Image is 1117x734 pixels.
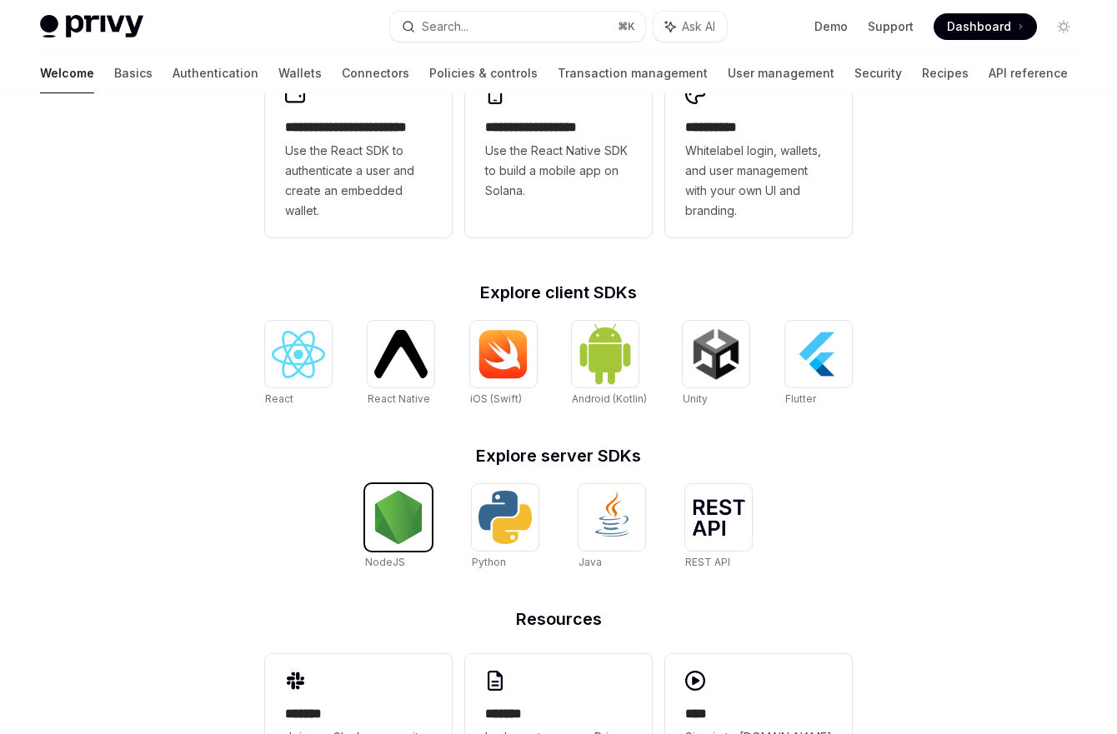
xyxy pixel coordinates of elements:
span: Whitelabel login, wallets, and user management with your own UI and branding. [685,141,832,221]
button: Search...⌘K [390,12,645,42]
a: Dashboard [934,13,1037,40]
span: iOS (Swift) [470,392,522,405]
a: Authentication [173,53,258,93]
img: iOS (Swift) [477,329,530,379]
a: Wallets [278,53,322,93]
a: Policies & controls [429,53,538,93]
button: Ask AI [654,12,727,42]
h2: Explore client SDKs [265,284,852,301]
span: React Native [368,392,430,405]
img: Android (Kotlin) [579,322,632,385]
span: Ask AI [682,18,715,35]
a: FlutterFlutter [785,321,852,407]
img: React [272,331,325,378]
a: API reference [989,53,1068,93]
a: UnityUnity [683,321,749,407]
h2: Explore server SDKs [265,447,852,464]
h2: Resources [265,611,852,627]
a: **** **** **** ***Use the React Native SDK to build a mobile app on Solana. [465,67,652,237]
img: Java [585,491,639,544]
a: iOS (Swift)iOS (Swift) [470,321,537,407]
a: Support [868,18,914,35]
a: Recipes [922,53,969,93]
a: PythonPython [472,484,538,571]
span: Java [579,556,602,568]
span: Flutter [785,392,816,405]
div: Search... [422,17,468,37]
span: Use the React SDK to authenticate a user and create an embedded wallet. [285,141,432,221]
img: NodeJS [372,491,425,544]
img: Unity [689,327,743,381]
span: React [265,392,293,405]
a: JavaJava [579,484,645,571]
span: Python [472,556,506,568]
a: REST APIREST API [685,484,752,571]
a: Demo [814,18,848,35]
span: Use the React Native SDK to build a mobile app on Solana. [485,141,632,201]
a: Connectors [342,53,409,93]
span: Unity [683,392,708,405]
img: Python [478,491,532,544]
button: Toggle dark mode [1050,13,1077,40]
span: Dashboard [947,18,1011,35]
span: REST API [685,556,730,568]
span: NodeJS [365,556,405,568]
a: ReactReact [265,321,332,407]
img: REST API [692,499,745,536]
a: Security [854,53,902,93]
a: Transaction management [558,53,708,93]
a: Android (Kotlin)Android (Kotlin) [572,321,647,407]
a: User management [728,53,834,93]
a: Basics [114,53,153,93]
img: light logo [40,15,143,38]
span: ⌘ K [618,20,635,33]
a: Welcome [40,53,94,93]
a: React NativeReact Native [368,321,434,407]
a: NodeJSNodeJS [365,484,432,571]
span: Android (Kotlin) [572,392,647,405]
img: Flutter [792,327,845,381]
img: React Native [374,330,428,377]
a: **** *****Whitelabel login, wallets, and user management with your own UI and branding. [665,67,852,237]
